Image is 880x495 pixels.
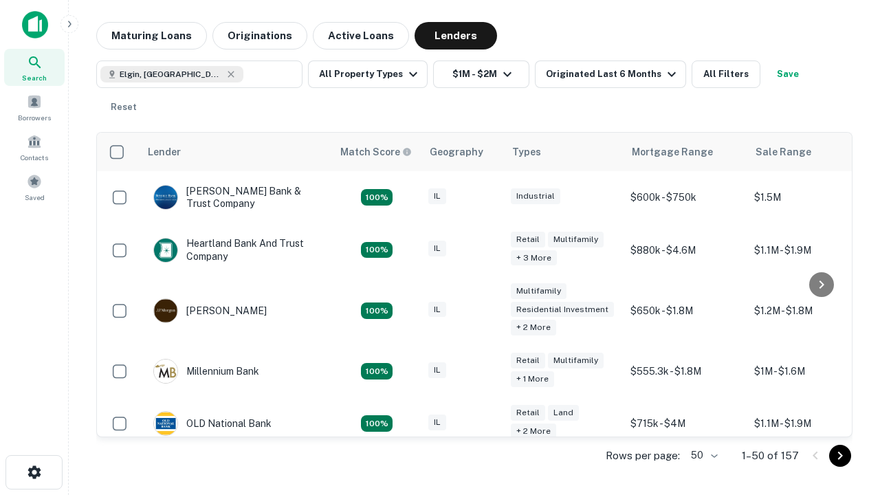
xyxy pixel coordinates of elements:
div: 50 [685,445,720,465]
div: Matching Properties: 22, hasApolloMatch: undefined [361,415,393,432]
div: [PERSON_NAME] [153,298,267,323]
button: $1M - $2M [433,60,529,88]
p: 1–50 of 157 [742,448,799,464]
button: Go to next page [829,445,851,467]
td: $880k - $4.6M [624,223,747,276]
td: $1M - $1.6M [747,345,871,397]
td: $1.1M - $1.9M [747,397,871,450]
th: Capitalize uses an advanced AI algorithm to match your search with the best lender. The match sco... [332,133,421,171]
div: [PERSON_NAME] Bank & Trust Company [153,185,318,210]
div: Matching Properties: 23, hasApolloMatch: undefined [361,302,393,319]
a: Saved [4,168,65,206]
button: Originations [212,22,307,49]
span: Contacts [21,152,48,163]
div: Retail [511,232,545,247]
div: Mortgage Range [632,144,713,160]
td: $715k - $4M [624,397,747,450]
span: Saved [25,192,45,203]
td: $555.3k - $1.8M [624,345,747,397]
th: Sale Range [747,133,871,171]
div: Millennium Bank [153,359,259,384]
button: Save your search to get updates of matches that match your search criteria. [766,60,810,88]
iframe: Chat Widget [811,341,880,407]
th: Lender [140,133,332,171]
span: Borrowers [18,112,51,123]
a: Search [4,49,65,86]
div: IL [428,302,446,318]
button: Maturing Loans [96,22,207,49]
img: picture [154,299,177,322]
div: Types [512,144,541,160]
button: All Filters [692,60,760,88]
th: Types [504,133,624,171]
div: + 3 more [511,250,557,266]
span: Search [22,72,47,83]
div: Matching Properties: 28, hasApolloMatch: undefined [361,189,393,206]
div: + 1 more [511,371,554,387]
a: Borrowers [4,89,65,126]
th: Mortgage Range [624,133,747,171]
div: IL [428,241,446,256]
td: $1.2M - $1.8M [747,276,871,346]
img: capitalize-icon.png [22,11,48,38]
div: Matching Properties: 20, hasApolloMatch: undefined [361,242,393,258]
div: Matching Properties: 16, hasApolloMatch: undefined [361,363,393,379]
div: IL [428,188,446,204]
div: Originated Last 6 Months [546,66,680,82]
div: Heartland Bank And Trust Company [153,237,318,262]
div: Multifamily [511,283,566,299]
img: picture [154,186,177,209]
button: Active Loans [313,22,409,49]
div: Sale Range [756,144,811,160]
div: Land [548,405,579,421]
p: Rows per page: [606,448,680,464]
div: + 2 more [511,320,556,335]
div: IL [428,415,446,430]
button: Lenders [415,22,497,49]
td: $1.5M [747,171,871,223]
a: Contacts [4,129,65,166]
div: OLD National Bank [153,411,272,436]
h6: Match Score [340,144,409,159]
div: + 2 more [511,423,556,439]
div: Retail [511,353,545,368]
button: Reset [102,93,146,121]
div: Multifamily [548,232,604,247]
span: Elgin, [GEOGRAPHIC_DATA], [GEOGRAPHIC_DATA] [120,68,223,80]
div: IL [428,362,446,378]
div: Lender [148,144,181,160]
div: Retail [511,405,545,421]
div: Industrial [511,188,560,204]
td: $600k - $750k [624,171,747,223]
div: Residential Investment [511,302,614,318]
div: Capitalize uses an advanced AI algorithm to match your search with the best lender. The match sco... [340,144,412,159]
img: picture [154,239,177,262]
img: picture [154,360,177,383]
div: Multifamily [548,353,604,368]
button: Originated Last 6 Months [535,60,686,88]
div: Geography [430,144,483,160]
th: Geography [421,133,504,171]
button: All Property Types [308,60,428,88]
td: $650k - $1.8M [624,276,747,346]
td: $1.1M - $1.9M [747,223,871,276]
img: picture [154,412,177,435]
